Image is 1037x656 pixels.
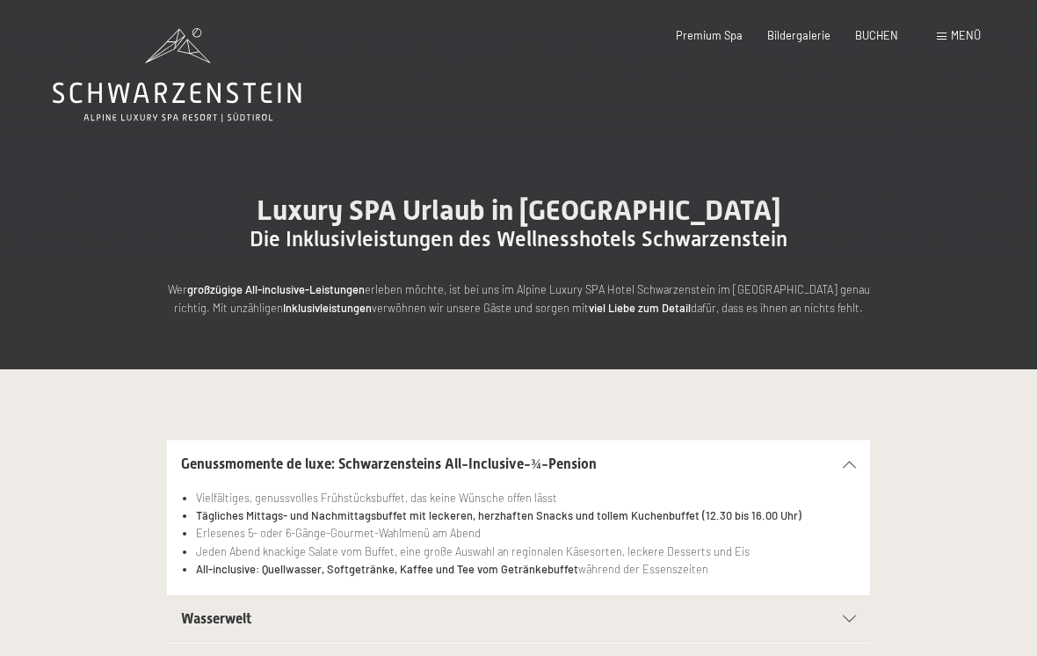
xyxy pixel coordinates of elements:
a: Bildergalerie [767,28,830,42]
span: Die Inklusivleistungen des Wellnesshotels Schwarzenstein [250,227,787,251]
li: Jeden Abend knackige Salate vom Buffet, eine große Auswahl an regionalen Käsesorten, leckere Dess... [196,543,856,560]
span: Luxury SPA Urlaub in [GEOGRAPHIC_DATA] [257,193,781,227]
a: BUCHEN [855,28,898,42]
strong: viel Liebe zum Detail [589,301,691,315]
strong: Tägliches Mittags- und Nachmittagsbuffet mit leckeren, herzhaften Snacks und tollem Kuchenbuffet ... [196,508,801,522]
a: Premium Spa [676,28,743,42]
strong: All-inclusive: Quellwasser, Softgetränke, Kaffee und Tee vom Getränkebuffet [196,562,578,576]
p: Wer erleben möchte, ist bei uns im Alpine Luxury SPA Hotel Schwarzenstein im [GEOGRAPHIC_DATA] ge... [167,281,870,317]
li: Erlesenes 5- oder 6-Gänge-Gourmet-Wahlmenü am Abend [196,524,856,542]
li: Vielfältiges, genussvolles Frühstücksbuffet, das keine Wünsche offen lässt [196,489,856,507]
span: Menü [951,28,981,42]
span: Genussmomente de luxe: Schwarzensteins All-Inclusive-¾-Pension [181,456,597,472]
li: während der Essenszeiten [196,560,856,578]
span: Wasserwelt [181,610,251,627]
strong: Inklusivleistungen [283,301,372,315]
strong: großzügige All-inclusive-Leistungen [187,282,365,296]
